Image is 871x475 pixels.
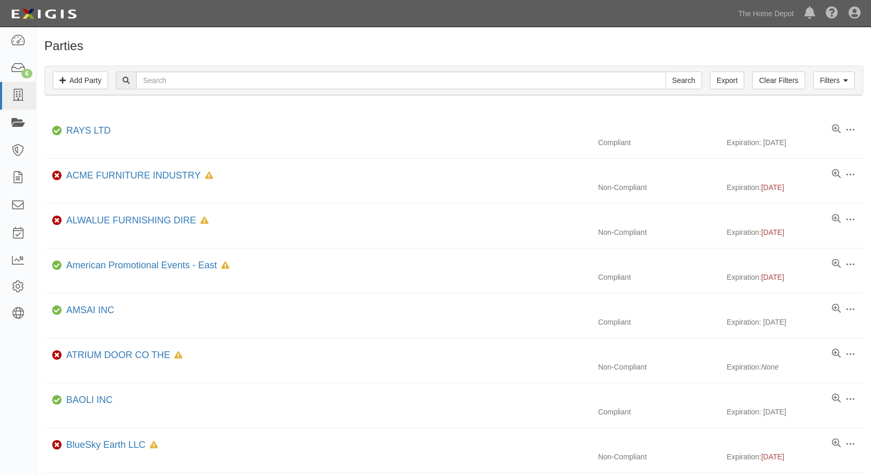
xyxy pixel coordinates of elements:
i: Non-Compliant [52,442,62,449]
div: Expiration: [DATE] [727,137,863,148]
div: American Promotional Events - East [62,259,229,272]
i: Help Center - Complianz [826,7,838,20]
div: ACME FURNITURE INDUSTRY [62,169,213,183]
img: logo-5460c22ac91f19d4615b14bd174203de0afe785f0fc80cf4dbbc73dc1793850b.png [8,5,80,23]
a: AMSAI INC [66,305,114,315]
i: In Default since 07/04/2025 [150,442,158,449]
span: [DATE] [761,453,784,461]
i: In Default since 08/04/2025 [205,172,213,180]
div: Expiration: [727,452,863,462]
span: [DATE] [761,183,784,192]
a: ALWALUE FURNISHING DIRE [66,215,196,225]
div: Non-Compliant [590,362,727,372]
a: View results summary [832,214,841,224]
i: In Default since 11/21/2024 [221,262,229,269]
i: In Default since 08/04/2024 [200,217,209,224]
input: Search [136,72,666,89]
div: Compliant [590,137,727,148]
i: Compliant [52,262,62,269]
a: View results summary [832,304,841,314]
a: View results summary [832,169,841,180]
a: View results summary [832,259,841,269]
div: Expiration: [727,227,863,238]
i: Compliant [52,307,62,314]
div: Compliant [590,407,727,417]
div: BlueSky Earth LLC [62,438,158,452]
a: Add Party [53,72,108,89]
div: Expiration: [DATE] [727,317,863,327]
i: In Default since 08/31/2023 [174,352,183,359]
a: View results summary [832,438,841,449]
a: RAYS LTD [66,125,111,136]
i: Non-Compliant [52,217,62,224]
div: Compliant [590,317,727,327]
div: Compliant [590,272,727,282]
div: Non-Compliant [590,227,727,238]
i: Compliant [52,127,62,135]
i: Non-Compliant [52,172,62,180]
div: AMSAI INC [62,304,114,317]
div: Expiration: [DATE] [727,407,863,417]
a: View results summary [832,394,841,404]
div: BAOLI INC [62,394,113,407]
a: Export [710,72,744,89]
div: Expiration: [727,182,863,193]
a: ATRIUM DOOR CO THE [66,350,170,360]
i: Non-Compliant [52,352,62,359]
i: Compliant [52,397,62,404]
span: [DATE] [761,228,784,236]
a: BAOLI INC [66,395,113,405]
a: Filters [813,72,855,89]
a: American Promotional Events - East [66,260,217,270]
a: Clear Filters [752,72,805,89]
div: RAYS LTD [62,124,111,138]
div: Expiration: [727,362,863,372]
div: Expiration: [727,272,863,282]
div: ALWALUE FURNISHING DIRE [62,214,209,228]
span: [DATE] [761,273,784,281]
a: ACME FURNITURE INDUSTRY [66,170,201,181]
div: ATRIUM DOOR CO THE [62,349,183,362]
i: None [761,363,778,371]
a: View results summary [832,349,841,359]
h1: Parties [44,39,863,53]
a: View results summary [832,124,841,135]
a: BlueSky Earth LLC [66,440,146,450]
div: 6 [21,69,32,78]
input: Search [666,72,702,89]
div: Non-Compliant [590,452,727,462]
a: The Home Depot [733,3,799,24]
div: Non-Compliant [590,182,727,193]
